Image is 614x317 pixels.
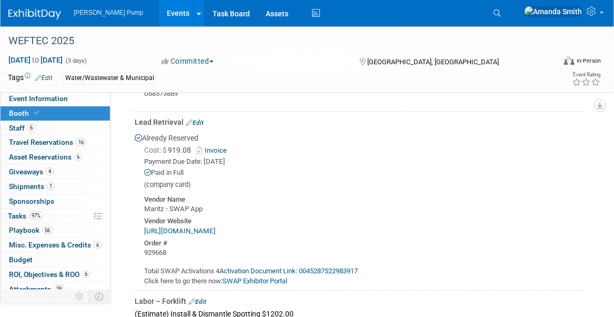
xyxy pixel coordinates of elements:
div: Lead Retrieval [135,117,585,127]
a: Edit [35,74,53,82]
span: Booth [9,109,41,117]
a: Budget [1,253,110,267]
span: [DATE] [DATE] [8,55,63,65]
button: Committed [158,56,218,66]
span: Tasks [8,212,43,220]
span: 39 [54,285,64,293]
a: Invoice [197,146,231,154]
img: Format-Inperson.png [564,56,575,65]
a: Asset Reservations6 [1,150,110,164]
span: Event Information [9,94,68,103]
span: (3 days) [65,57,87,64]
span: Giveaways [9,167,54,176]
a: ROI, Objectives & ROO6 [1,268,110,282]
span: 16 [76,138,86,146]
img: Amanda Smith [524,6,582,17]
td: Tags [8,72,53,84]
span: to [31,56,41,64]
span: Misc. Expenses & Credits [9,241,102,249]
div: Payment Due Date: [DATE] [144,157,585,167]
div: Paid in Full [144,168,585,178]
a: Staff6 [1,121,110,135]
div: Labor – Forklift [135,296,585,306]
div: Water/Wastewater & Municipal [62,73,157,84]
td: Toggle Event Tabs [89,290,110,303]
span: Shipments [9,182,55,191]
div: Total SWAP Activations 4 Click here to go there now: [135,258,585,286]
a: Travel Reservations16 [1,135,110,150]
a: Sponsorships [1,194,110,209]
div: (company card) [144,181,585,190]
a: Giveaways4 [1,165,110,179]
a: Playbook56 [1,223,110,237]
span: Travel Reservations [9,138,86,146]
span: Asset Reservations [9,153,82,161]
span: Attachments [9,285,64,293]
div: In-Person [576,57,601,65]
span: 6 [74,153,82,161]
div: Maritz - SWAP App [144,204,585,214]
span: 56 [42,226,53,234]
td: Personalize Event Tab Strip [71,290,89,303]
div: WEFTEC 2025 [5,32,543,51]
a: Activation Document Link: 0045287522983917 [219,267,358,275]
span: [GEOGRAPHIC_DATA], [GEOGRAPHIC_DATA] [367,58,499,66]
a: Attachments39 [1,282,110,296]
i: Booth reservation complete [34,110,39,116]
div: Event Format [509,55,601,71]
span: 4 [46,167,54,175]
span: Playbook [9,226,53,234]
span: Cost: $ [144,146,168,154]
div: Event Rating [572,72,600,77]
span: ROI, Objectives & ROO [9,270,90,279]
span: 6 [27,124,35,132]
div: Already Reserved [135,127,585,286]
span: 1 [47,182,55,190]
div: Vendor Website [144,214,585,226]
div: o68573889 [144,89,585,99]
a: [URL][DOMAIN_NAME] [144,227,216,235]
a: SWAP Exhibitor Portal [223,277,287,285]
a: Edit [189,298,206,305]
span: 6 [94,241,102,249]
span: Staff [9,124,35,132]
a: Event Information [1,92,110,106]
span: Budget [9,255,33,264]
div: Order # [144,236,585,249]
a: Edit [186,119,204,126]
span: [PERSON_NAME] Pump [74,9,143,16]
a: Booth [1,106,110,121]
img: ExhibitDay [8,9,61,19]
a: Tasks97% [1,209,110,223]
div: Vendor Name [144,193,585,205]
span: 97% [29,212,43,220]
a: Misc. Expenses & Credits6 [1,238,110,252]
span: 6 [82,270,90,278]
span: 919.08 [144,146,195,154]
span: Sponsorships [9,197,54,205]
div: 929668 [144,248,585,258]
a: Shipments1 [1,180,110,194]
